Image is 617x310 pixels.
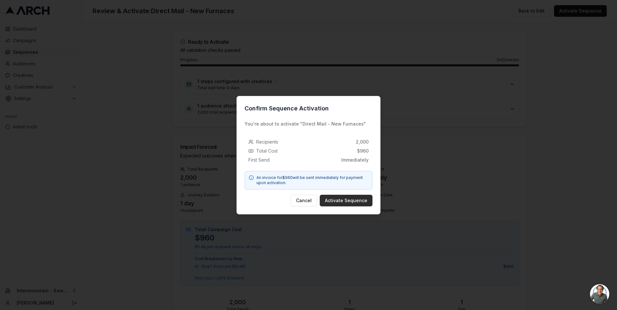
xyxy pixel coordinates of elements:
p: You're about to activate " Direct Mail - New Furnaces " [245,121,372,127]
button: Cancel [291,195,317,206]
span: $960 [357,148,369,154]
span: Recipients [256,139,278,145]
span: 2,000 [356,139,369,145]
span: First Send [248,157,270,163]
span: Immediately [341,157,369,163]
span: Total Cost [256,148,278,154]
h2: Confirm Sequence Activation [245,104,372,113]
p: An invoice for $960 will be sent immediately for payment upon activation. [256,175,368,185]
button: Activate Sequence [320,195,372,206]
